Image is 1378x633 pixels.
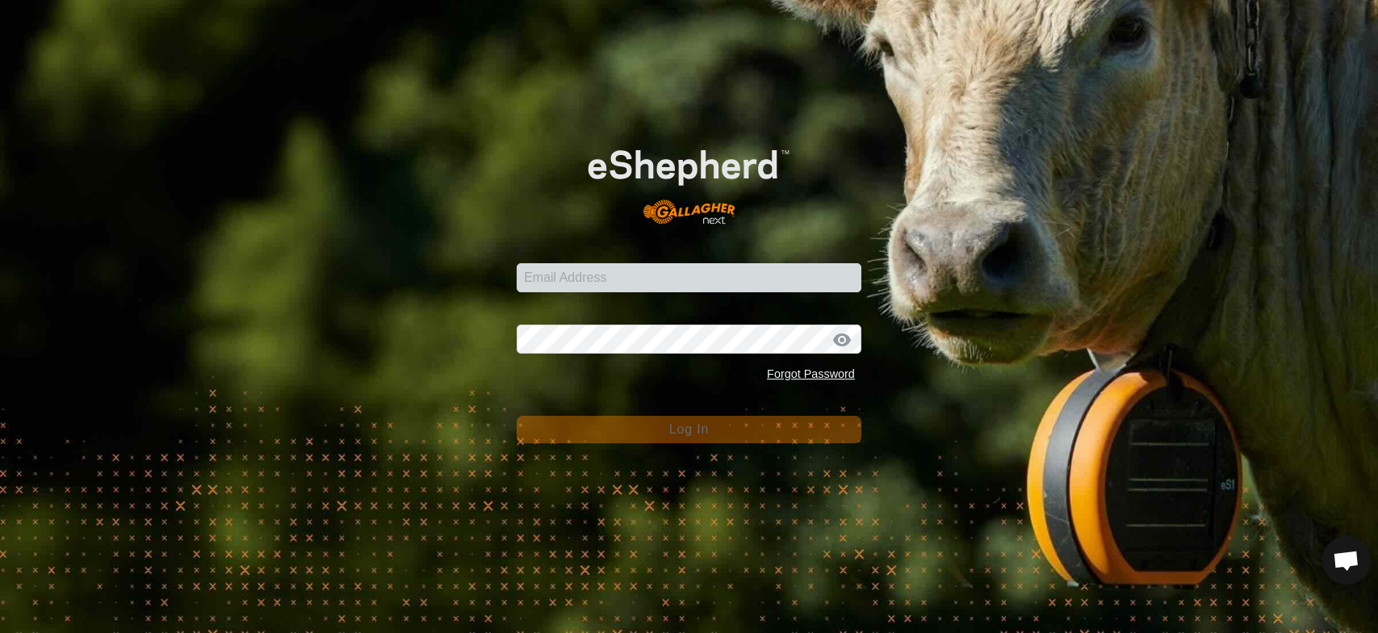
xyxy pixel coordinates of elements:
button: Log In [517,416,861,443]
input: Email Address [517,263,861,292]
a: Forgot Password [767,367,855,380]
img: E-shepherd Logo [551,121,827,238]
span: Log In [669,422,709,436]
div: Open chat [1322,536,1371,585]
